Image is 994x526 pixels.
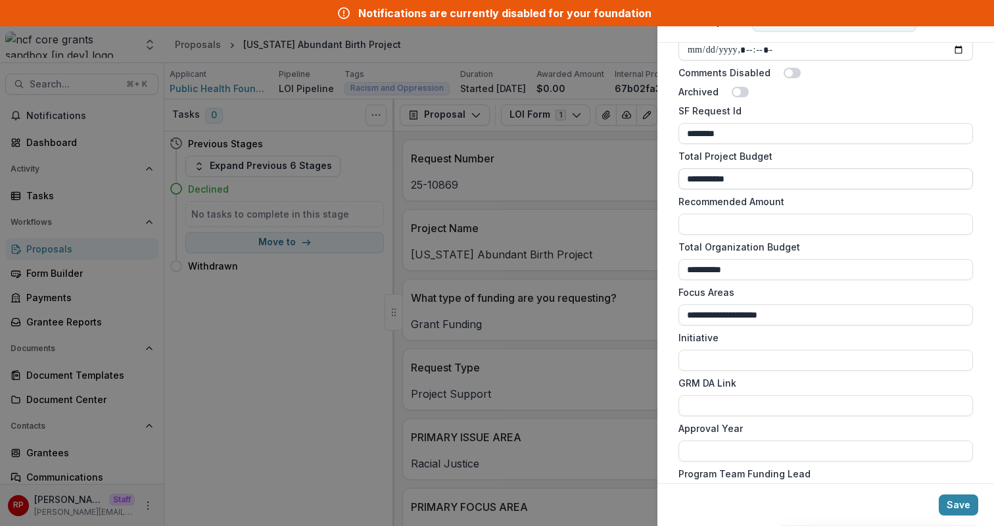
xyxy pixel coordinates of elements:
[678,240,965,254] label: Total Organization Budget
[678,285,965,299] label: Focus Areas
[939,494,978,515] button: Save
[673,13,747,27] span: Edit Proposal
[678,467,965,481] label: Program Team Funding Lead
[678,85,719,99] label: Archived
[678,66,770,80] label: Comments Disabled
[678,421,965,435] label: Approval Year
[358,5,651,21] div: Notifications are currently disabled for your foundation
[678,104,965,118] label: SF Request Id
[678,376,965,390] label: GRM DA Link
[678,149,965,163] label: Total Project Budget
[678,195,965,208] label: Recommended Amount
[678,331,965,345] label: Initiative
